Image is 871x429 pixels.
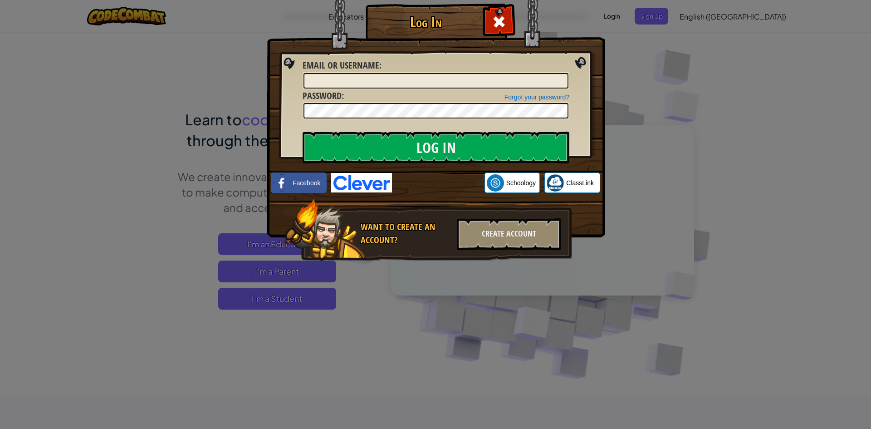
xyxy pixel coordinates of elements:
[331,173,392,192] img: clever-logo-blue.png
[566,178,594,187] span: ClassLink
[303,132,569,163] input: Log In
[547,174,564,192] img: classlink-logo-small.png
[303,89,342,102] span: Password
[504,94,569,101] a: Forgot your password?
[457,218,561,250] div: Create Account
[273,174,290,192] img: facebook_small.png
[303,59,379,71] span: Email or Username
[303,59,382,72] label: :
[368,14,484,30] h1: Log In
[506,178,536,187] span: Schoology
[303,89,344,103] label: :
[392,173,484,193] iframe: Sign in with Google Button
[361,221,451,247] div: Want to create an account?
[487,174,504,192] img: schoology.png
[293,178,320,187] span: Facebook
